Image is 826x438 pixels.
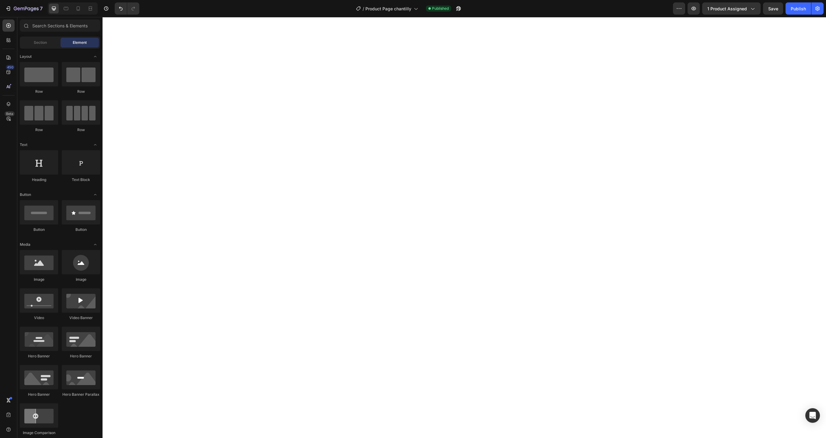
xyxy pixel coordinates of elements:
[62,353,100,359] div: Hero Banner
[73,40,87,45] span: Element
[90,52,100,61] span: Toggle open
[20,127,58,133] div: Row
[363,5,364,12] span: /
[20,315,58,321] div: Video
[786,2,811,15] button: Publish
[763,2,783,15] button: Save
[5,111,15,116] div: Beta
[702,2,761,15] button: 1 product assigned
[20,242,30,247] span: Media
[6,65,15,70] div: 450
[432,6,449,11] span: Published
[34,40,47,45] span: Section
[62,89,100,94] div: Row
[20,177,58,182] div: Heading
[365,5,411,12] span: Product Page chantilly
[20,89,58,94] div: Row
[40,5,43,12] p: 7
[90,190,100,200] span: Toggle open
[62,277,100,282] div: Image
[20,430,58,436] div: Image Comparison
[20,19,100,32] input: Search Sections & Elements
[20,277,58,282] div: Image
[2,2,45,15] button: 7
[90,240,100,249] span: Toggle open
[20,353,58,359] div: Hero Banner
[20,227,58,232] div: Button
[20,142,27,148] span: Text
[791,5,806,12] div: Publish
[62,315,100,321] div: Video Banner
[805,408,820,423] div: Open Intercom Messenger
[103,17,826,438] iframe: Design area
[20,54,32,59] span: Layout
[115,2,139,15] div: Undo/Redo
[20,192,31,197] span: Button
[20,392,58,397] div: Hero Banner
[62,227,100,232] div: Button
[707,5,747,12] span: 1 product assigned
[90,140,100,150] span: Toggle open
[62,392,100,397] div: Hero Banner Parallax
[62,127,100,133] div: Row
[62,177,100,182] div: Text Block
[768,6,778,11] span: Save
